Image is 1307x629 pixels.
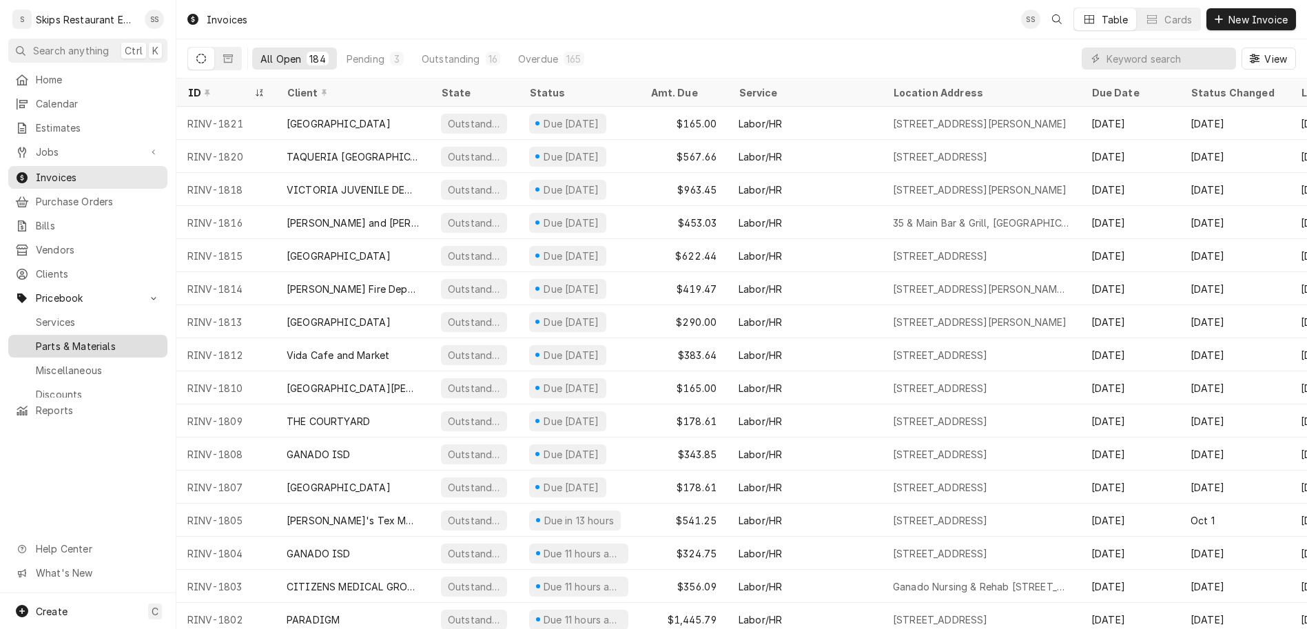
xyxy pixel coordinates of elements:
div: 184 [309,52,325,66]
div: Labor/HR [739,513,782,528]
div: Ganado Nursing & Rehab [STREET_ADDRESS][PERSON_NAME] [893,579,1069,594]
div: Outstanding [446,348,502,362]
div: Due [DATE] [542,348,601,362]
div: RINV-1818 [176,173,276,206]
div: PARADIGM [287,612,340,627]
div: [PERSON_NAME] Fire Departmant [287,282,419,296]
div: RINV-1814 [176,272,276,305]
div: S [12,10,32,29]
div: [DATE] [1180,107,1290,140]
div: RINV-1816 [176,206,276,239]
div: GANADO ISD [287,447,351,462]
div: RINV-1812 [176,338,276,371]
div: [DATE] [1180,338,1290,371]
button: Search anythingCtrlK [8,39,167,63]
div: RINV-1810 [176,371,276,404]
div: Amt. Due [650,85,714,100]
span: Help Center [36,542,159,556]
div: $963.45 [639,173,728,206]
div: Labor/HR [739,348,782,362]
span: Ctrl [125,43,143,58]
div: Due [DATE] [542,216,601,230]
div: [DATE] [1080,140,1180,173]
div: $567.66 [639,140,728,173]
div: Labor/HR [739,183,782,197]
div: Due Date [1091,85,1166,100]
span: Miscellaneous [36,363,161,378]
div: Labor/HR [739,612,782,627]
div: Status [529,85,626,100]
div: $356.09 [639,570,728,603]
a: Vendors [8,238,167,261]
div: [DATE] [1080,272,1180,305]
div: [DATE] [1080,570,1180,603]
div: Labor/HR [739,249,782,263]
span: Calendar [36,96,161,111]
div: [DATE] [1080,437,1180,471]
div: Outstanding [446,183,502,197]
div: [STREET_ADDRESS][PERSON_NAME] [893,116,1067,131]
div: Outstanding [422,52,480,66]
a: Clients [8,262,167,285]
div: Due 11 hours ago [542,612,623,627]
div: 35 & Main Bar & Grill, [GEOGRAPHIC_DATA], [GEOGRAPHIC_DATA] 77990 [893,216,1069,230]
div: Labor/HR [739,315,782,329]
div: Pending [347,52,384,66]
div: Outstanding [446,480,502,495]
div: $178.61 [639,471,728,504]
div: $541.25 [639,504,728,537]
div: [STREET_ADDRESS][PERSON_NAME] [893,315,1067,329]
div: Outstanding [446,149,502,164]
div: Outstanding [446,315,502,329]
div: [DATE] [1180,371,1290,404]
div: Due [DATE] [542,381,601,395]
span: Vendors [36,243,161,257]
div: Shan Skipper's Avatar [1021,10,1040,29]
div: Labor/HR [739,414,782,429]
div: [DATE] [1180,537,1290,570]
div: Labor/HR [739,579,782,594]
div: $383.64 [639,338,728,371]
span: K [152,43,158,58]
a: Calendar [8,92,167,115]
a: Go to Jobs [8,141,167,163]
div: Outstanding [446,116,502,131]
div: [DATE] [1080,537,1180,570]
div: Due [DATE] [542,414,601,429]
div: Due [DATE] [542,480,601,495]
span: Services [36,315,161,329]
div: Vida Cafe and Market [287,348,389,362]
div: 3 [393,52,401,66]
div: [GEOGRAPHIC_DATA] [287,480,391,495]
button: Open search [1046,8,1068,30]
div: [STREET_ADDRESS] [893,249,988,263]
div: [DATE] [1180,437,1290,471]
a: Estimates [8,116,167,139]
div: [DATE] [1080,206,1180,239]
div: $453.03 [639,206,728,239]
div: $165.00 [639,107,728,140]
a: Parts & Materials [8,335,167,358]
div: [DATE] [1180,239,1290,272]
a: Purchase Orders [8,190,167,213]
div: Outstanding [446,612,502,627]
span: Invoices [36,170,161,185]
div: Outstanding [446,282,502,296]
div: [DATE] [1080,471,1180,504]
div: [GEOGRAPHIC_DATA] [287,315,391,329]
div: SS [145,10,164,29]
span: View [1262,52,1290,66]
div: Location Address [893,85,1067,100]
div: RINV-1809 [176,404,276,437]
div: TAQUERIA [GEOGRAPHIC_DATA] - [GEOGRAPHIC_DATA] [287,149,419,164]
div: [STREET_ADDRESS] [893,149,988,164]
div: $419.47 [639,272,728,305]
div: [PERSON_NAME] and [PERSON_NAME] [287,216,419,230]
div: $343.85 [639,437,728,471]
div: Client [287,85,416,100]
div: Due [DATE] [542,282,601,296]
div: Labor/HR [739,447,782,462]
div: Due [DATE] [542,315,601,329]
div: Due [DATE] [542,149,601,164]
a: Go to Pricebook [8,287,167,309]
